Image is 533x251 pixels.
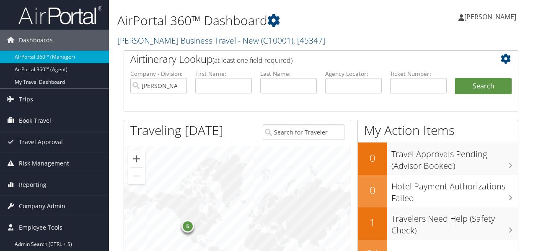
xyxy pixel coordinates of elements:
[390,70,447,78] label: Ticket Number:
[117,12,389,29] h1: AirPortal 360™ Dashboard
[458,4,525,29] a: [PERSON_NAME]
[464,12,516,21] span: [PERSON_NAME]
[455,78,512,95] button: Search
[260,70,317,78] label: Last Name:
[325,70,382,78] label: Agency Locator:
[117,35,325,46] a: [PERSON_NAME] Business Travel - New
[18,5,102,25] img: airportal-logo.png
[263,124,345,140] input: Search for Traveler
[19,89,33,110] span: Trips
[181,220,194,233] div: 5
[358,183,387,197] h2: 0
[19,196,65,217] span: Company Admin
[358,151,387,165] h2: 0
[130,70,187,78] label: Company - Division:
[358,207,518,240] a: 1Travelers Need Help (Safety Check)
[391,176,518,204] h3: Hotel Payment Authorizations Failed
[358,215,387,230] h2: 1
[128,150,145,167] button: Zoom in
[19,132,63,153] span: Travel Approval
[19,30,53,51] span: Dashboards
[130,122,223,139] h1: Traveling [DATE]
[391,209,518,236] h3: Travelers Need Help (Safety Check)
[358,175,518,207] a: 0Hotel Payment Authorizations Failed
[19,174,47,195] span: Reporting
[293,35,325,46] span: , [ 45347 ]
[19,217,62,238] span: Employee Tools
[212,56,292,65] span: (at least one field required)
[130,52,479,66] h2: Airtinerary Lookup
[19,110,51,131] span: Book Travel
[391,144,518,172] h3: Travel Approvals Pending (Advisor Booked)
[261,35,293,46] span: ( C10001 )
[19,153,69,174] span: Risk Management
[128,168,145,184] button: Zoom out
[195,70,252,78] label: First Name:
[358,122,518,139] h1: My Action Items
[358,142,518,175] a: 0Travel Approvals Pending (Advisor Booked)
